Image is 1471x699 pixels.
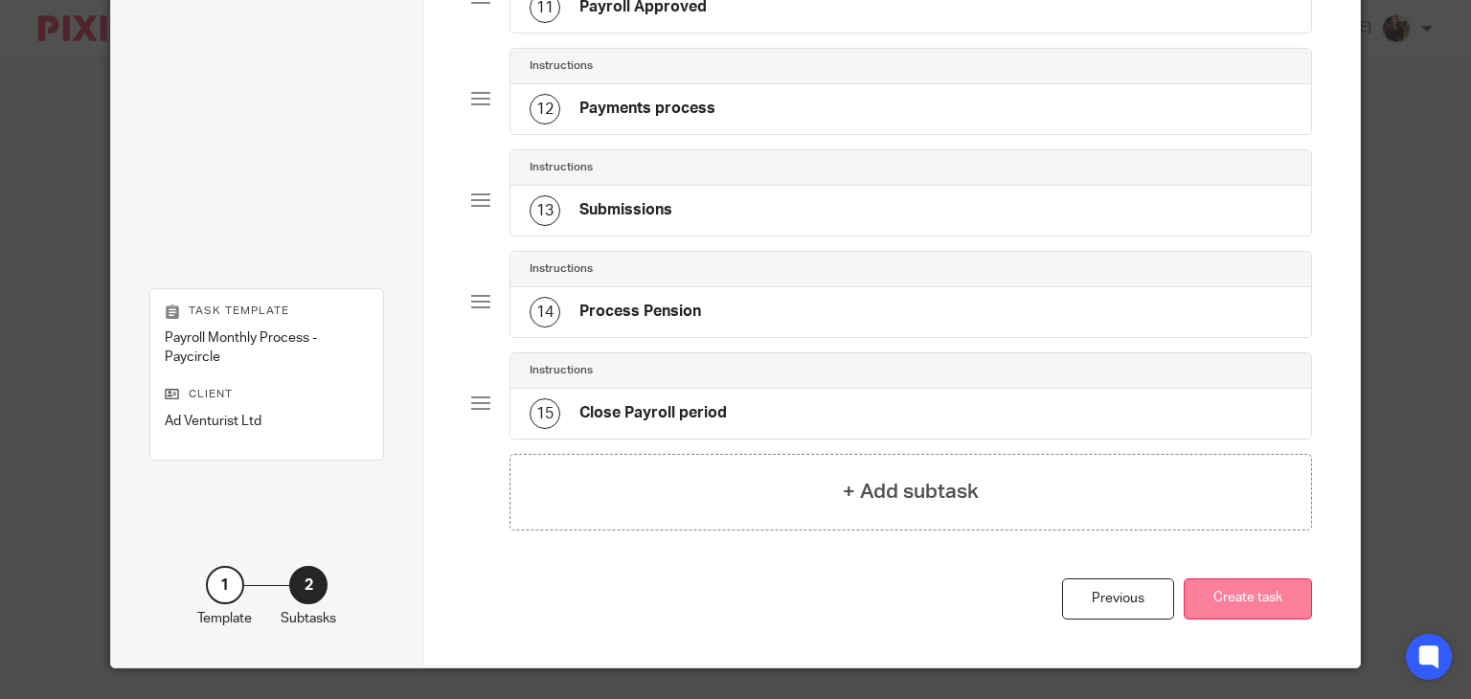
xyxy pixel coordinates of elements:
div: Previous [1062,578,1174,620]
p: Template [197,609,252,628]
p: Ad Venturist Ltd [165,412,369,431]
h4: Payments process [579,99,715,119]
h4: Process Pension [579,302,701,322]
p: Subtasks [281,609,336,628]
div: 2 [289,566,328,604]
h4: Instructions [530,261,593,277]
div: 15 [530,398,560,429]
p: Payroll Monthly Process - Paycircle [165,328,369,368]
p: Client [165,387,369,402]
h4: Close Payroll period [579,403,727,423]
h4: Instructions [530,363,593,378]
div: 12 [530,94,560,124]
button: Create task [1184,578,1312,620]
h4: Submissions [579,200,672,220]
h4: Instructions [530,58,593,74]
div: 13 [530,195,560,226]
h4: + Add subtask [843,477,979,507]
div: 1 [206,566,244,604]
div: 14 [530,297,560,327]
p: Task template [165,304,369,319]
h4: Instructions [530,160,593,175]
